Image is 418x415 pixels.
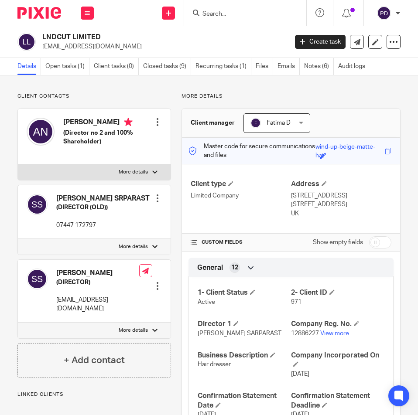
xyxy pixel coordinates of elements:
[63,118,153,129] h4: [PERSON_NAME]
[202,10,280,18] input: Search
[191,180,291,189] h4: Client type
[143,58,191,75] a: Closed tasks (9)
[56,194,150,203] h4: [PERSON_NAME] SRPARAST
[198,351,291,360] h4: Business Description
[198,288,291,297] h4: 1- Client Status
[124,118,133,126] i: Primary
[27,269,48,289] img: svg%3E
[291,191,391,200] p: [STREET_ADDRESS]
[56,203,150,212] h5: (DIRECTOR (OLD))
[256,58,273,75] a: Files
[56,269,139,278] h4: [PERSON_NAME]
[198,320,291,329] h4: Director 1
[17,7,61,19] img: Pixie
[250,118,261,128] img: svg%3E
[291,200,391,209] p: [STREET_ADDRESS]
[377,6,391,20] img: svg%3E
[119,169,148,176] p: More details
[291,180,391,189] h4: Address
[295,35,346,49] a: Create task
[17,93,171,100] p: Client contacts
[278,58,300,75] a: Emails
[291,209,391,218] p: UK
[291,288,384,297] h4: 2- Client ID
[320,330,349,337] a: View more
[94,58,139,75] a: Client tasks (0)
[27,118,55,146] img: svg%3E
[338,58,370,75] a: Audit logs
[17,58,41,75] a: Details
[198,330,281,337] span: [PERSON_NAME] SARPARAST
[182,93,401,100] p: More details
[191,119,235,127] h3: Client manager
[17,33,36,51] img: svg%3E
[291,299,302,305] span: 971
[188,142,315,160] p: Master code for secure communications and files
[119,327,148,334] p: More details
[63,129,153,146] h5: (Director no 2 and 100% Shareholder)
[56,221,150,230] p: 07447 172797
[197,263,223,272] span: General
[56,296,139,313] p: [EMAIL_ADDRESS][DOMAIN_NAME]
[195,58,251,75] a: Recurring tasks (1)
[198,299,215,305] span: Active
[191,191,291,200] p: Limited Company
[119,243,148,250] p: More details
[191,239,291,246] h4: CUSTOM FIELDS
[291,391,384,410] h4: Confirmation Statement Deadline
[27,194,48,215] img: svg%3E
[291,351,384,370] h4: Company Incorporated On
[291,371,309,377] span: [DATE]
[231,263,238,272] span: 12
[56,278,139,287] h5: (DIRECTOR)
[198,391,291,410] h4: Confirmation Statement Date
[315,143,383,153] div: wind-up-beige-matte-hat
[42,42,282,51] p: [EMAIL_ADDRESS][DOMAIN_NAME]
[42,33,234,42] h2: LNDCUT LIMITED
[17,391,171,398] p: Linked clients
[291,320,384,329] h4: Company Reg. No.
[198,361,231,367] span: Hair dresser
[267,120,291,126] span: Fatima D
[291,330,319,337] span: 12886227
[45,58,89,75] a: Open tasks (1)
[64,354,125,367] h4: + Add contact
[304,58,334,75] a: Notes (6)
[313,238,363,247] label: Show empty fields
